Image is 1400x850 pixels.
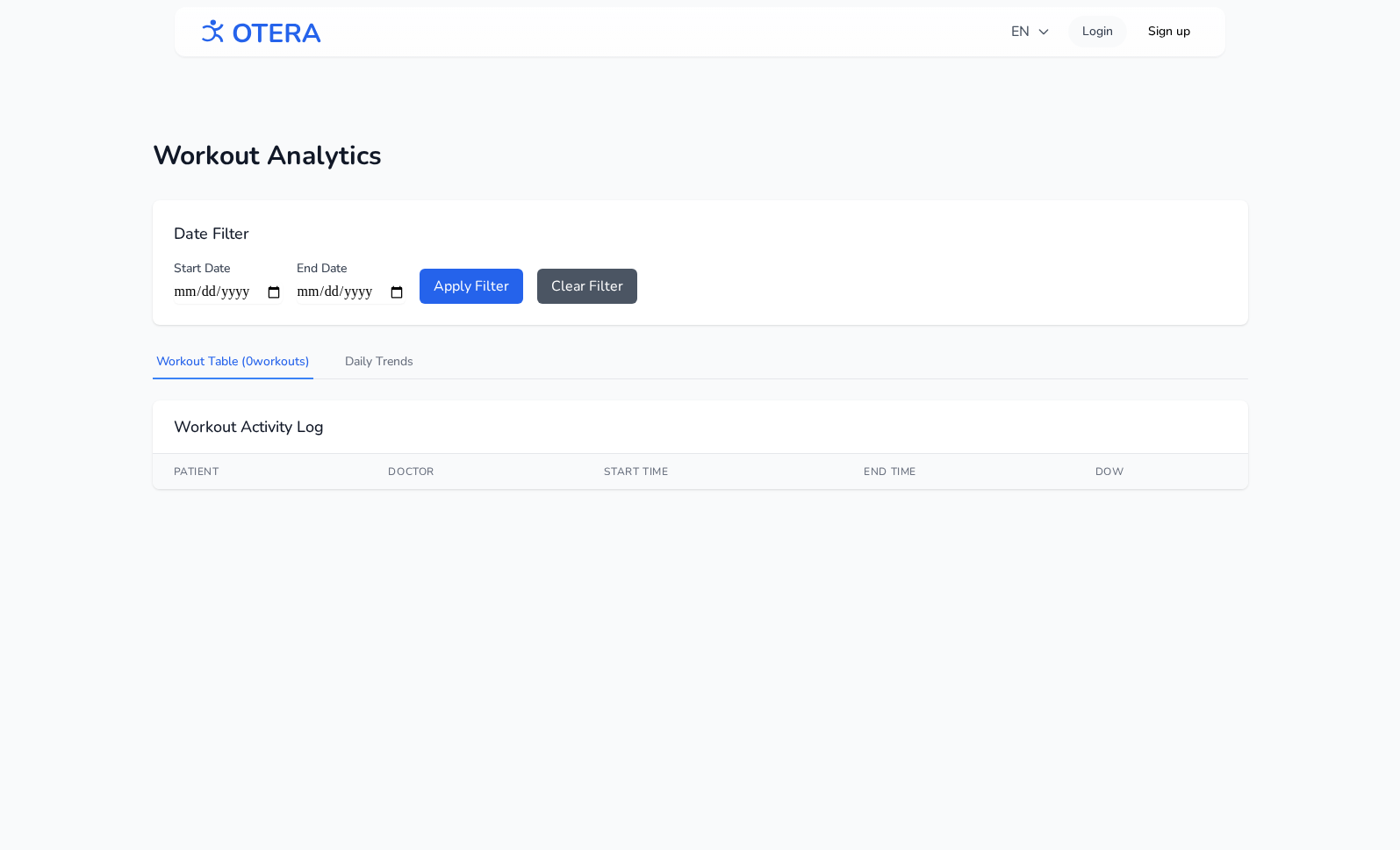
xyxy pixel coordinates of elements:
th: Patient [153,454,368,489]
th: DOW [1074,454,1248,489]
h1: Workout Analytics [153,140,1248,172]
button: Clear Filter [537,269,637,304]
label: Start Date [174,260,283,277]
button: Daily Trends [341,346,417,379]
th: Start Time [583,454,843,489]
button: Workout Table (0workouts) [153,346,313,379]
th: End Time [843,454,1074,489]
label: End Date [297,260,406,277]
button: Apply Filter [420,269,523,304]
h2: Date Filter [174,221,1227,246]
a: Sign up [1134,16,1204,47]
th: Doctor [367,454,583,489]
a: Login [1068,16,1127,47]
span: EN [1011,21,1051,42]
button: EN [1001,14,1061,49]
h2: Workout Activity Log [174,414,1227,439]
img: OTERA logo [196,12,322,52]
